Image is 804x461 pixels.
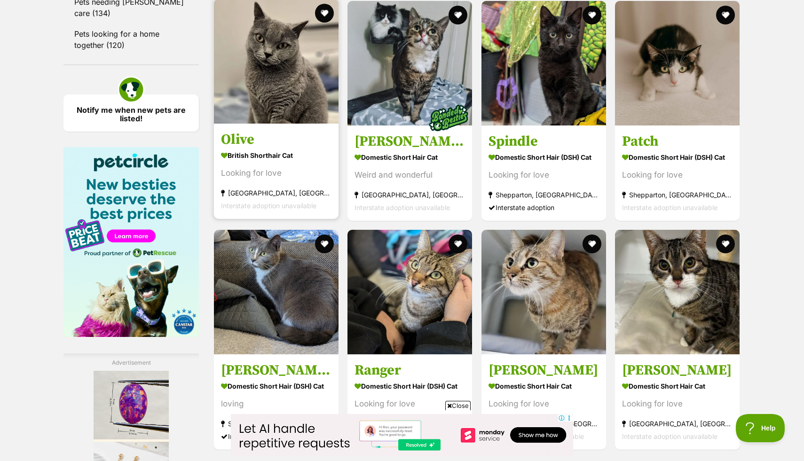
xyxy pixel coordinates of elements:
img: https://img.kwcdn.com/product/Fancyalgo/VirtualModelMatting/d47a316410cbe877b12afa82615bc200.jpg?... [72,190,141,282]
button: favourite [583,234,601,253]
span: Interstate adoption unavailable [622,432,717,440]
img: Miriam - Domestic Short Hair Cat [615,230,740,354]
span: Interstate adoption unavailable [489,432,584,440]
button: favourite [716,6,735,24]
img: Patch - Domestic Short Hair (DSH) Cat [615,1,740,125]
strong: Shepparton, [GEOGRAPHIC_DATA] [221,417,331,430]
div: loving [221,397,331,410]
strong: Domestic Short Hair (DSH) Cat [355,379,465,392]
span: Interstate adoption unavailable [355,203,450,211]
img: Rosie & Storm (Located in Wantirna South) - Domestic Short Hair Cat [347,1,472,125]
iframe: Help Scout Beacon - Open [736,414,785,442]
a: Notify me when new pets are listed! [63,94,199,132]
a: [PERSON_NAME] Domestic Short Hair Cat Looking for love [GEOGRAPHIC_DATA], [GEOGRAPHIC_DATA] Inter... [481,354,606,449]
button: favourite [315,234,334,253]
img: https://img.kwcdn.com/product/fancy/a15c2ab3-c1c8-43ea-b737-edf32a6b9a1e.jpg?imageMogr2/strip/siz... [72,95,141,188]
img: bonded besties [426,94,473,141]
button: favourite [449,234,468,253]
iframe: Advertisement [231,414,573,456]
strong: Domestic Short Hair Cat [489,379,599,392]
strong: [GEOGRAPHIC_DATA], [GEOGRAPHIC_DATA] [489,417,599,430]
a: Ranger Domestic Short Hair (DSH) Cat Looking for love Shepparton, [GEOGRAPHIC_DATA] Interstate ad... [347,354,472,449]
img: Angelina - Domestic Short Hair Cat [481,230,606,354]
img: Mumma jugs - Domestic Short Hair (DSH) Cat [214,230,339,354]
h3: [PERSON_NAME] & Storm (Located in [GEOGRAPHIC_DATA]) [355,133,465,150]
div: Looking for love [489,169,599,181]
img: Spindle - Domestic Short Hair (DSH) Cat [481,1,606,125]
strong: Domestic Short Hair Cat [622,379,733,392]
div: Looking for love [622,397,733,410]
img: https://img.kwcdn.com/product/fancy/2a9d686d-d1f1-43a7-a581-082cf2e5b2cc.jpg?imageMogr2/strip/siz... [71,60,141,117]
strong: Shepparton, [GEOGRAPHIC_DATA] [489,188,599,201]
a: [PERSON_NAME] Domestic Short Hair Cat Looking for love [GEOGRAPHIC_DATA], [GEOGRAPHIC_DATA] Inter... [615,354,740,449]
div: Weird and wonderful [355,169,465,181]
div: Looking for love [489,397,599,410]
strong: [GEOGRAPHIC_DATA], [GEOGRAPHIC_DATA] [622,417,733,430]
span: Close [445,401,471,410]
button: favourite [716,234,735,253]
span: Interstate adoption unavailable [221,202,316,210]
h3: [PERSON_NAME] [489,361,599,379]
strong: Domestic Short Hair Cat [355,150,465,164]
button: favourite [583,6,601,24]
div: Interstate adoption [221,430,331,442]
button: favourite [449,6,468,24]
h3: [PERSON_NAME] jugs [221,361,331,379]
h3: Patch [622,133,733,150]
a: [PERSON_NAME] jugs Domestic Short Hair (DSH) Cat loving Shepparton, [GEOGRAPHIC_DATA] Interstate ... [214,354,339,449]
a: [PERSON_NAME] & Storm (Located in [GEOGRAPHIC_DATA]) Domestic Short Hair Cat Weird and wonderful ... [347,125,472,221]
h3: Spindle [489,133,599,150]
h3: [PERSON_NAME] [622,361,733,379]
a: Spindle Domestic Short Hair (DSH) Cat Looking for love Shepparton, [GEOGRAPHIC_DATA] Interstate a... [481,125,606,221]
div: Looking for love [221,167,331,180]
strong: Domestic Short Hair (DSH) Cat [221,379,331,392]
div: Looking for love [622,169,733,181]
a: Patch Domestic Short Hair (DSH) Cat Looking for love Shepparton, [GEOGRAPHIC_DATA] Interstate ado... [615,125,740,221]
a: Olive British Shorthair Cat Looking for love [GEOGRAPHIC_DATA], [GEOGRAPHIC_DATA] Interstate adop... [214,124,339,219]
span: Interstate adoption unavailable [622,203,717,211]
button: favourite [315,4,334,23]
strong: Domestic Short Hair (DSH) Cat [622,150,733,164]
img: Ranger - Domestic Short Hair (DSH) Cat [347,230,472,354]
strong: Domestic Short Hair (DSH) Cat [489,150,599,164]
a: Pets looking for a home together (120) [63,24,199,55]
h3: Olive [221,131,331,148]
strong: Shepparton, [GEOGRAPHIC_DATA] [622,188,733,201]
h3: Ranger [355,361,465,379]
strong: British Shorthair Cat [221,148,331,162]
div: Interstate adoption [489,201,599,214]
strong: [GEOGRAPHIC_DATA], [GEOGRAPHIC_DATA] [355,188,465,201]
img: Pet Circle promo banner [63,147,199,336]
strong: [GEOGRAPHIC_DATA], [GEOGRAPHIC_DATA] [221,187,331,199]
div: Looking for love [355,397,465,410]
